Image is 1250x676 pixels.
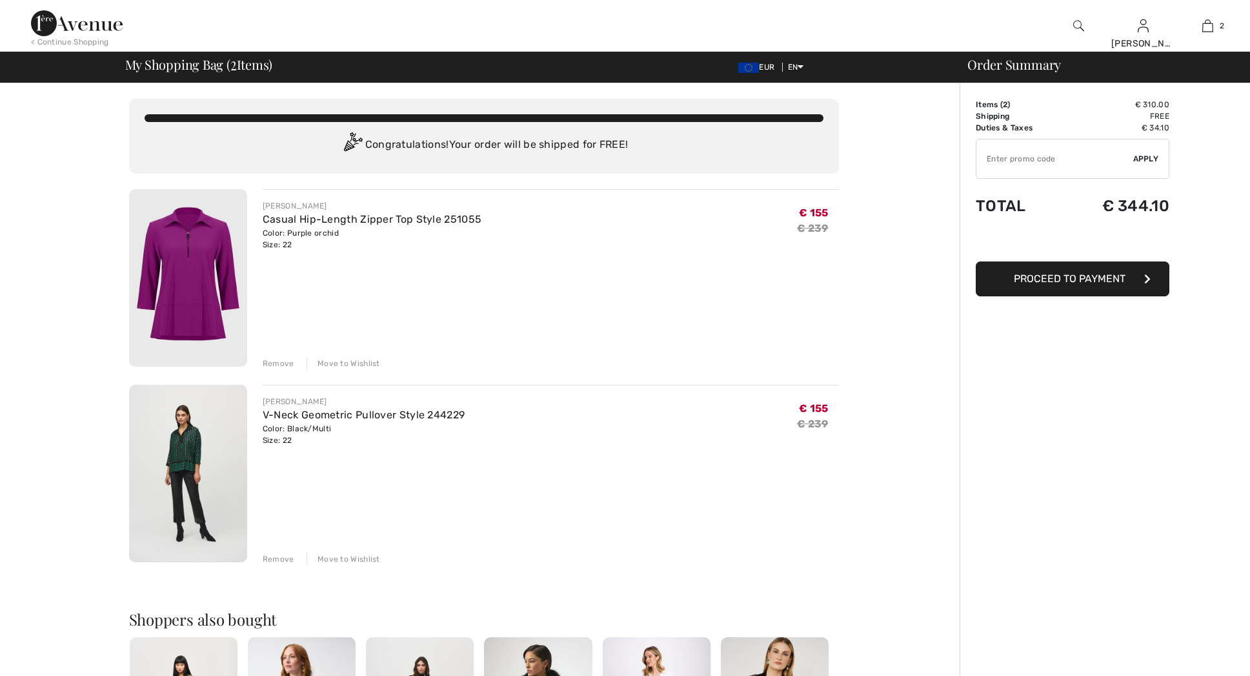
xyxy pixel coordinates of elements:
[263,553,294,565] div: Remove
[1202,18,1213,34] img: My Bag
[976,228,1169,257] iframe: PayPal
[1003,100,1007,109] span: 2
[788,63,804,72] span: EN
[263,227,481,251] div: Color: Purple orchid Size: 22
[952,58,1242,71] div: Order Summary
[1138,19,1149,32] a: Sign In
[738,63,759,73] img: Euro
[976,99,1064,110] td: Items ( )
[1014,272,1125,285] span: Proceed to Payment
[976,110,1064,122] td: Shipping
[145,132,823,158] div: Congratulations! Your order will be shipped for FREE!
[263,213,481,225] a: Casual Hip-Length Zipper Top Style 251055
[263,200,481,212] div: [PERSON_NAME]
[797,222,829,234] s: € 239
[976,122,1064,134] td: Duties & Taxes
[976,261,1169,296] button: Proceed to Payment
[799,402,829,415] span: € 155
[1073,18,1084,34] img: search the website
[1176,18,1239,34] a: 2
[129,611,839,627] h2: Shoppers also bought
[129,189,247,367] img: Casual Hip-Length Zipper Top Style 251055
[1111,37,1174,50] div: [PERSON_NAME]
[230,55,237,72] span: 2
[1133,153,1159,165] span: Apply
[1064,184,1169,228] td: € 344.10
[263,423,465,446] div: Color: Black/Multi Size: 22
[976,184,1064,228] td: Total
[976,139,1133,178] input: Promo code
[31,36,109,48] div: < Continue Shopping
[129,385,247,562] img: V-Neck Geometric Pullover Style 244229
[738,63,780,72] span: EUR
[339,132,365,158] img: Congratulation2.svg
[263,409,465,421] a: V-Neck Geometric Pullover Style 244229
[1220,20,1224,32] span: 2
[31,10,123,36] img: 1ère Avenue
[797,418,829,430] s: € 239
[799,207,829,219] span: € 155
[307,553,380,565] div: Move to Wishlist
[1138,18,1149,34] img: My Info
[263,358,294,369] div: Remove
[1064,99,1169,110] td: € 310.00
[1064,110,1169,122] td: Free
[307,358,380,369] div: Move to Wishlist
[263,396,465,407] div: [PERSON_NAME]
[1064,122,1169,134] td: € 34.10
[125,58,273,71] span: My Shopping Bag ( Items)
